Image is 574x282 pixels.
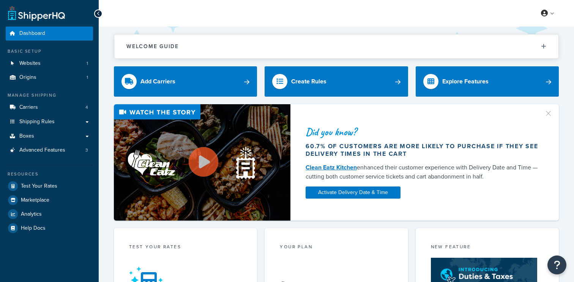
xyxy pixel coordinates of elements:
li: Carriers [6,100,93,114]
a: Test Your Rates [6,179,93,193]
div: Resources [6,171,93,177]
span: Dashboard [19,30,45,37]
span: Marketplace [21,197,49,204]
div: Create Rules [291,76,326,87]
div: Manage Shipping [6,92,93,99]
div: Basic Setup [6,48,93,55]
a: Origins1 [6,70,93,85]
span: Advanced Features [19,147,65,154]
a: Analytics [6,207,93,221]
a: Boxes [6,129,93,143]
a: Advanced Features3 [6,143,93,157]
li: Advanced Features [6,143,93,157]
span: Analytics [21,211,42,218]
img: Video thumbnail [114,104,290,221]
li: Websites [6,56,93,70]
span: Shipping Rules [19,119,55,125]
span: Websites [19,60,41,67]
div: New Feature [431,243,544,252]
span: 1 [87,74,88,81]
a: Activate Delivery Date & Time [306,186,401,199]
a: Marketplace [6,193,93,207]
span: Carriers [19,104,38,111]
span: Origins [19,74,36,81]
span: 1 [87,60,88,67]
div: Test your rates [129,243,242,252]
div: Add Carriers [140,76,175,87]
a: Create Rules [265,66,408,97]
h2: Welcome Guide [126,44,179,49]
span: Boxes [19,133,34,139]
div: Did you know? [306,127,539,137]
a: Help Docs [6,221,93,235]
a: Clean Eatz Kitchen [306,163,357,172]
div: enhanced their customer experience with Delivery Date and Time — cutting both customer service ti... [306,163,539,181]
a: Dashboard [6,27,93,41]
a: Explore Features [416,66,559,97]
button: Welcome Guide [114,34,558,58]
div: 60.7% of customers are more likely to purchase if they see delivery times in the cart [306,143,539,158]
a: Add Carriers [114,66,257,97]
a: Websites1 [6,56,93,70]
li: Origins [6,70,93,85]
div: Explore Features [442,76,489,87]
a: Shipping Rules [6,115,93,129]
button: Open Resource Center [547,255,566,274]
span: Help Docs [21,225,46,232]
a: Carriers4 [6,100,93,114]
span: 4 [85,104,88,111]
span: Test Your Rates [21,183,57,190]
span: 3 [85,147,88,154]
div: Your Plan [280,243,393,252]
